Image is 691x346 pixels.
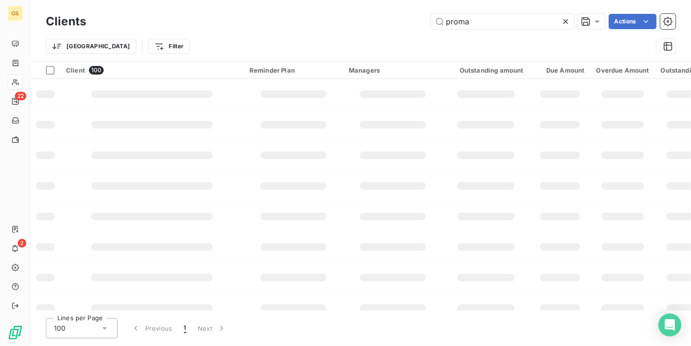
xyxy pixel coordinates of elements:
[178,318,192,338] button: 1
[89,66,104,75] span: 100
[349,66,437,74] div: Managers
[535,66,585,74] div: Due Amount
[431,14,574,29] input: Search
[148,39,190,54] button: Filter
[54,324,65,333] span: 100
[66,66,85,74] span: Client
[609,14,657,29] button: Actions
[125,318,178,338] button: Previous
[448,66,524,74] div: Outstanding amount
[596,66,649,74] div: Overdue Amount
[8,325,23,340] img: Logo LeanPay
[659,314,681,336] div: Open Intercom Messenger
[46,39,136,54] button: [GEOGRAPHIC_DATA]
[192,318,232,338] button: Next
[46,13,86,30] h3: Clients
[184,324,186,333] span: 1
[15,92,26,100] span: 22
[18,239,26,248] span: 2
[249,66,337,74] div: Reminder Plan
[8,6,23,21] div: GS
